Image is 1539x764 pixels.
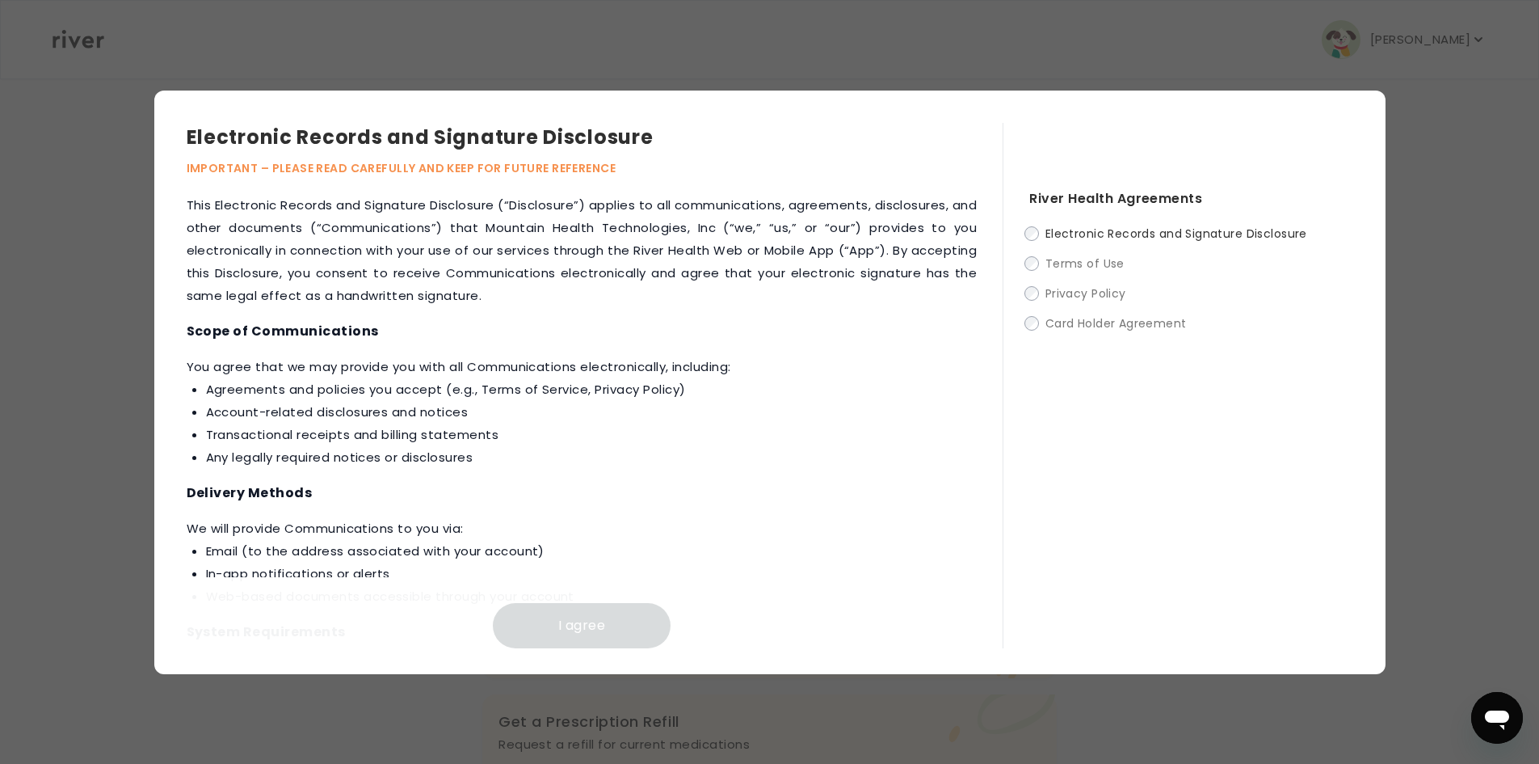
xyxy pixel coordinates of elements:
[187,517,978,608] p: ‍We will provide Communications to you via:
[1045,315,1187,331] span: Card Holder Agreement
[206,563,978,585] li: In-app notifications or alerts
[206,401,978,424] li: Account-related disclosures and notices
[187,123,1003,152] h3: Electronic Records and Signature Disclosure
[1045,255,1125,272] span: Terms of Use
[1045,226,1307,242] span: Electronic Records and Signature Disclosure
[187,158,1003,178] p: IMPORTANT – PLEASE READ CAREFULLY AND KEEP FOR FUTURE REFERENCE
[206,540,978,563] li: Email (to the address associated with your account)
[1045,285,1126,302] span: Privacy Policy
[493,603,671,648] button: I agree
[187,194,978,307] p: This Electronic Records and Signature Disclosure (“Disclosure”) applies to all communications, ag...
[1471,692,1523,744] iframe: Button to launch messaging window
[187,356,978,469] p: ‍You agree that we may provide you with all Communications electronically, including:
[1029,188,1352,210] h4: River Health Agreements
[187,320,978,343] h4: Scope of Communications
[206,446,978,469] li: Any legally required notices or disclosures
[206,424,978,446] li: Transactional receipts and billing statements
[187,482,978,504] h4: Delivery Methods
[206,378,978,401] li: Agreements and policies you accept (e.g., Terms of Service, Privacy Policy)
